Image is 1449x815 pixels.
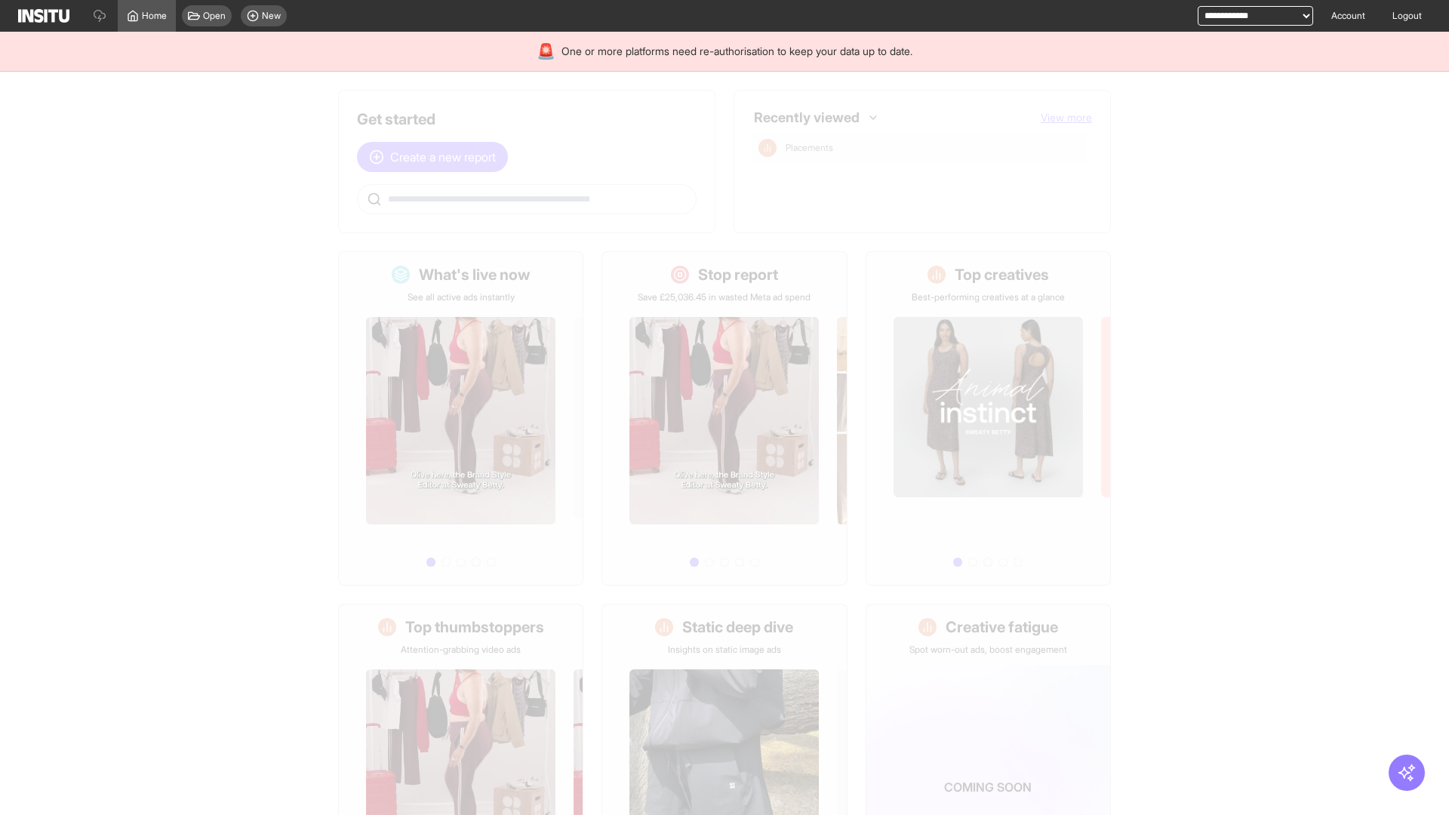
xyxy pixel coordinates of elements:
span: Home [142,10,167,22]
span: Open [203,10,226,22]
img: Logo [18,9,69,23]
div: 🚨 [537,41,555,62]
span: New [262,10,281,22]
span: One or more platforms need re-authorisation to keep your data up to date. [561,44,912,59]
